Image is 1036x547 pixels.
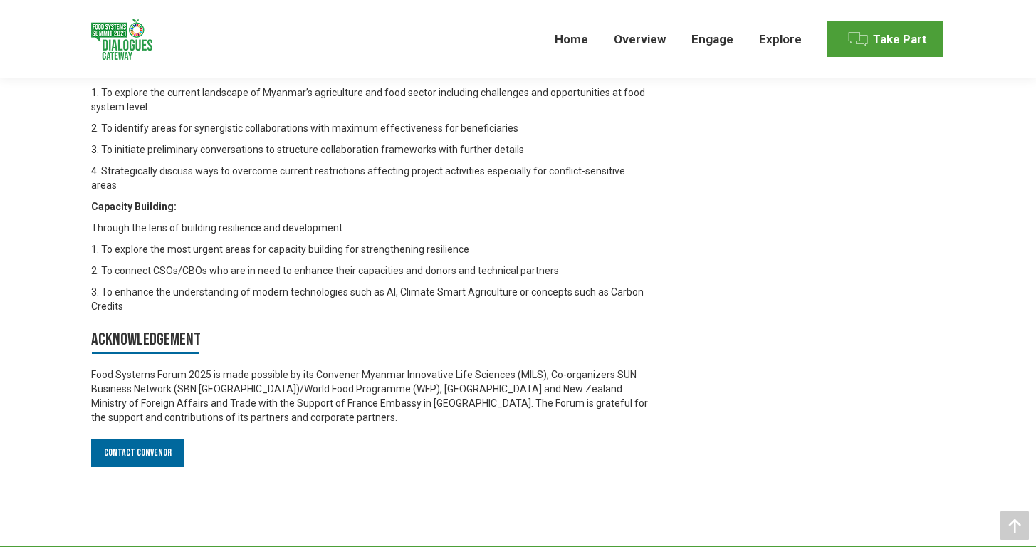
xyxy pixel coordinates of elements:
[91,221,652,235] p: Through the lens of building resilience and development
[91,201,177,212] strong: Capacity Building:
[691,32,733,47] span: Engage
[91,121,652,135] p: 2. To identify areas for synergistic collaborations with maximum effectiveness for beneficiaries
[91,164,652,192] p: 4. Strategically discuss ways to overcome current restrictions affecting project activities espec...
[91,264,652,278] p: 2. To connect CSOs/CBOs who are in need to enhance their capacities and donors and technical part...
[91,19,152,60] img: Food Systems Summit Dialogues
[847,28,869,50] img: Menu icon
[91,85,652,114] p: 1. To explore the current landscape of Myanmar’s agriculture and food sector including challenges...
[614,32,666,47] span: Overview
[555,32,588,47] span: Home
[91,328,652,354] h3: Acknowledgement
[91,142,652,157] p: 3. To initiate preliminary conversations to structure collaboration frameworks with further details
[91,242,652,256] p: 1. To explore the most urgent areas for capacity building for strengthening resilience
[91,439,184,467] a: Contact Convenor
[91,285,652,313] p: 3. To enhance the understanding of modern technologies such as AI, Climate Smart Agriculture or c...
[759,32,802,47] span: Explore
[873,32,927,47] span: Take Part
[91,368,652,424] div: Food Systems Forum 2025 is made possible by its Convener Myanmar Innovative Life Sciences (MILS),...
